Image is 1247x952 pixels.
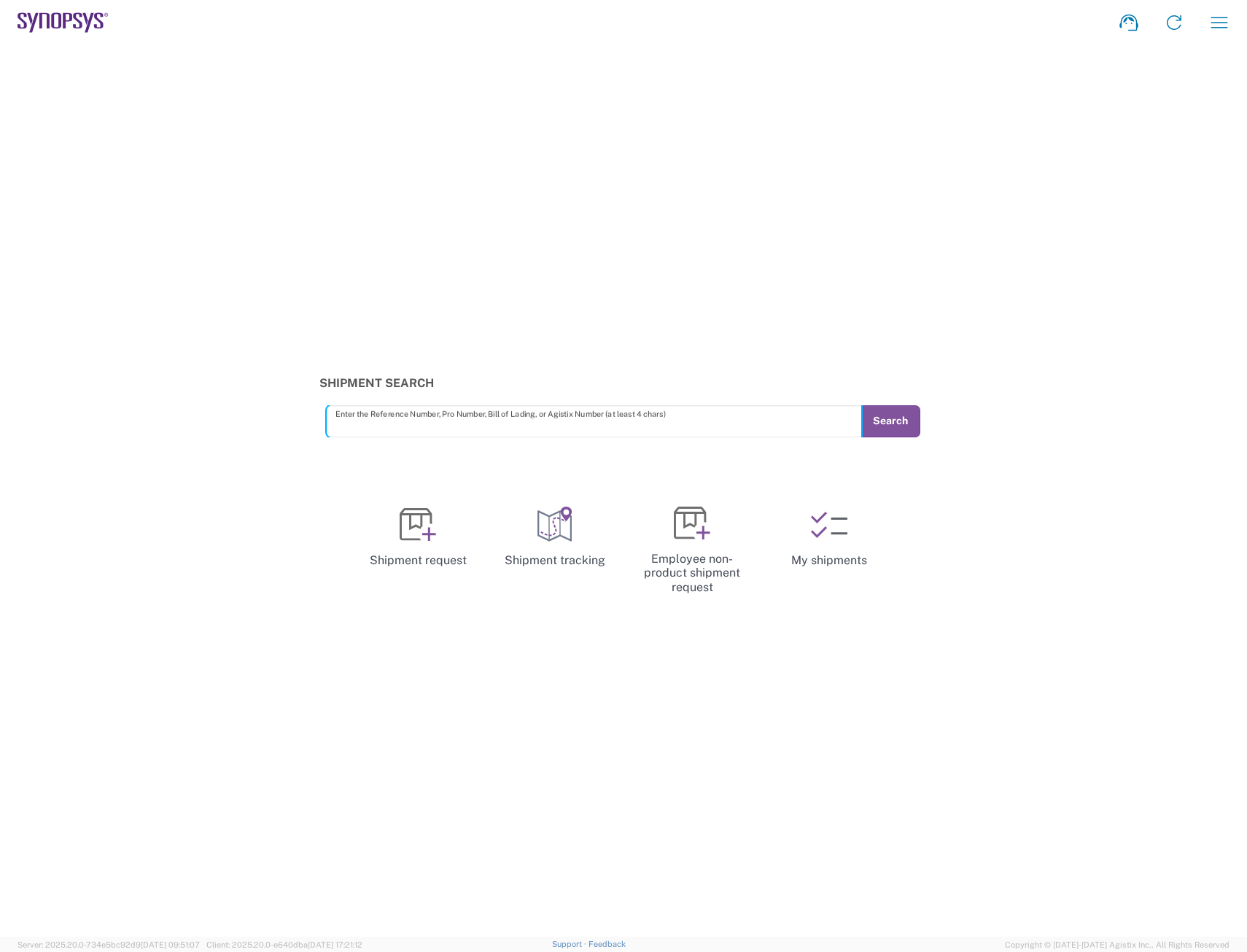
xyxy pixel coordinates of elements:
[206,940,362,949] span: Client: 2025.20.0-e640dba
[588,940,626,948] a: Feedback
[319,376,928,390] h3: Shipment Search
[492,493,618,581] a: Shipment tracking
[355,493,481,581] a: Shipment request
[308,940,362,949] span: [DATE] 17:21:12
[18,940,200,949] span: Server: 2025.20.0-734e5bc92d9
[1005,938,1229,951] span: Copyright © [DATE]-[DATE] Agistix Inc., All Rights Reserved
[861,405,920,437] button: Search
[766,493,892,581] a: My shipments
[552,940,588,948] a: Support
[141,940,200,949] span: [DATE] 09:51:07
[629,493,755,606] a: Employee non-product shipment request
